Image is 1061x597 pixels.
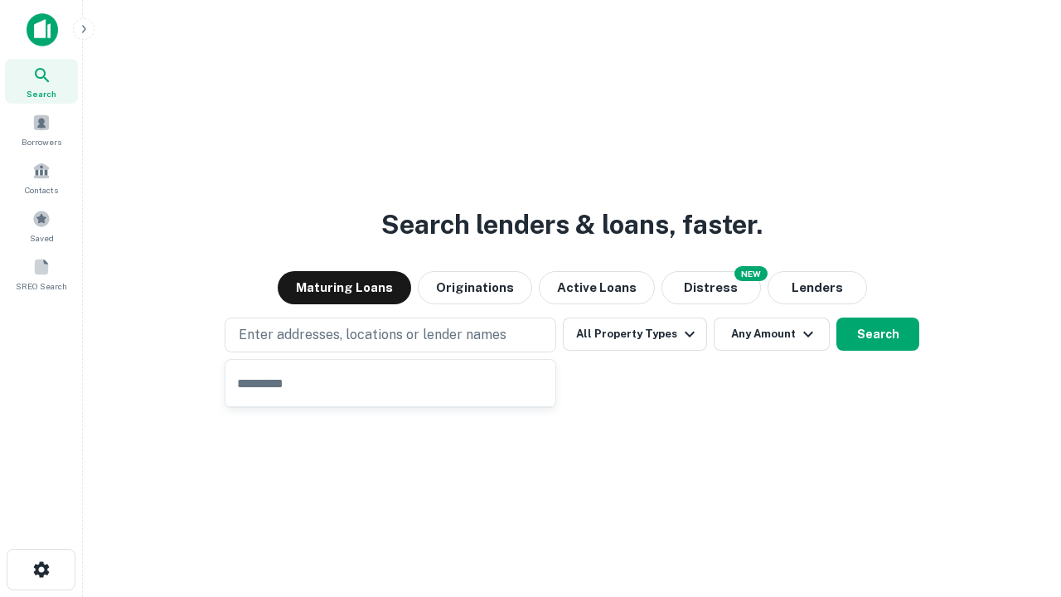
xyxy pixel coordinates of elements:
a: SREO Search [5,251,78,296]
iframe: Chat Widget [978,464,1061,544]
button: Any Amount [714,318,830,351]
button: Active Loans [539,271,655,304]
a: Contacts [5,155,78,200]
button: Enter addresses, locations or lender names [225,318,556,352]
button: Originations [418,271,532,304]
a: Search [5,59,78,104]
button: Search distressed loans with lien and other non-mortgage details. [661,271,761,304]
a: Saved [5,203,78,248]
img: capitalize-icon.png [27,13,58,46]
button: Maturing Loans [278,271,411,304]
span: Contacts [25,183,58,197]
button: Lenders [768,271,867,304]
span: SREO Search [16,279,67,293]
div: NEW [734,266,768,281]
p: Enter addresses, locations or lender names [239,325,506,345]
button: Search [836,318,919,351]
span: Search [27,87,56,100]
span: Borrowers [22,135,61,148]
span: Saved [30,231,54,245]
a: Borrowers [5,107,78,152]
h3: Search lenders & loans, faster. [381,205,763,245]
button: All Property Types [563,318,707,351]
